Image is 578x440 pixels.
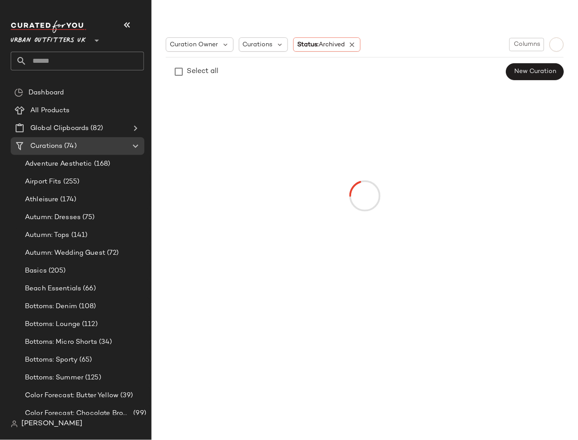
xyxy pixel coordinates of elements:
[25,177,61,187] span: Airport Fits
[509,38,544,51] button: Columns
[25,301,77,312] span: Bottoms: Denim
[21,419,82,429] span: [PERSON_NAME]
[11,20,86,33] img: cfy_white_logo.C9jOOHJF.svg
[61,177,80,187] span: (255)
[25,337,97,347] span: Bottoms: Micro Shorts
[25,230,70,240] span: Autumn: Tops
[29,88,64,98] span: Dashboard
[170,40,218,49] span: Curation Owner
[78,355,92,365] span: (65)
[89,123,103,134] span: (82)
[70,230,88,240] span: (141)
[506,63,564,80] button: New Curation
[25,159,92,169] span: Adventure Aesthetic
[297,40,345,49] span: Status:
[131,408,146,419] span: (99)
[11,420,18,428] img: svg%3e
[47,266,66,276] span: (205)
[97,337,112,347] span: (34)
[30,141,62,151] span: Curations
[119,391,133,401] span: (39)
[25,373,83,383] span: Bottoms: Summer
[25,408,131,419] span: Color Forecast: Chocolate Brown
[83,373,101,383] span: (125)
[14,88,23,97] img: svg%3e
[187,66,218,77] div: Select all
[319,41,345,48] span: Archived
[25,195,58,205] span: Athleisure
[81,212,95,223] span: (75)
[92,159,111,169] span: (168)
[30,106,70,116] span: All Products
[105,248,119,258] span: (72)
[513,41,540,48] span: Columns
[81,284,96,294] span: (66)
[62,141,77,151] span: (74)
[25,212,81,223] span: Autumn: Dresses
[25,391,119,401] span: Color Forecast: Butter Yellow
[77,301,96,312] span: (108)
[25,266,47,276] span: Basics
[11,30,86,46] span: Urban Outfitters UK
[25,355,78,365] span: Bottoms: Sporty
[25,319,80,330] span: Bottoms: Lounge
[25,248,105,258] span: Autumn: Wedding Guest
[514,68,556,75] span: New Curation
[80,319,98,330] span: (112)
[30,123,89,134] span: Global Clipboards
[58,195,76,205] span: (174)
[25,284,81,294] span: Beach Essentials
[243,40,273,49] span: Curations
